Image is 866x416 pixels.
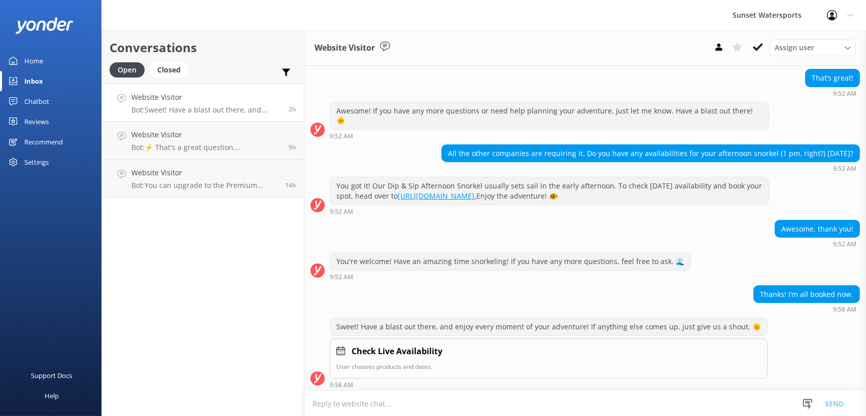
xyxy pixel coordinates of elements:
[330,209,353,215] strong: 9:52 AM
[24,51,43,71] div: Home
[102,160,304,198] a: Website VisitorBot:You can upgrade to the Premium Liquor Package for $19.95, which gives you unli...
[833,307,856,313] strong: 9:58 AM
[24,71,43,91] div: Inbox
[775,42,814,53] span: Assign user
[289,143,296,152] span: Sep 08 2025 02:14am (UTC -05:00) America/Cancun
[289,105,296,114] span: Sep 08 2025 08:58am (UTC -05:00) America/Cancun
[398,191,476,201] a: [URL][DOMAIN_NAME].
[330,177,769,204] div: You got it! Our Dip & Sip Afternoon Snorkel usually sets sail in the early afternoon. To check [D...
[442,145,859,162] div: All the other companies are requiring it. Do you have any availabilities for your afternoon snork...
[24,111,49,132] div: Reviews
[833,241,856,247] strong: 9:52 AM
[753,306,860,313] div: Sep 08 2025 08:58am (UTC -05:00) America/Cancun
[330,253,690,270] div: You're welcome! Have an amazing time snorkeling! If you have any more questions, feel free to ask. 🌊
[24,91,49,111] div: Chatbot
[330,273,691,280] div: Sep 08 2025 08:52am (UTC -05:00) America/Cancun
[833,166,856,172] strong: 9:52 AM
[131,105,281,115] p: Bot: Sweet! Have a blast out there, and enjoy every moment of your adventure! If anything else co...
[150,62,188,78] div: Closed
[285,181,296,190] span: Sep 07 2025 09:25pm (UTC -05:00) America/Cancun
[102,122,304,160] a: Website VisitorBot:⚡ That's a great question, unfortunately I do not know the answer. I'm going t...
[330,208,769,215] div: Sep 08 2025 08:52am (UTC -05:00) America/Cancun
[352,345,442,358] h4: Check Live Availability
[833,91,856,97] strong: 9:52 AM
[806,69,859,87] div: That’s great!
[330,132,769,139] div: Sep 08 2025 08:52am (UTC -05:00) America/Cancun
[131,92,281,103] h4: Website Visitor
[775,240,860,247] div: Sep 08 2025 08:52am (UTC -05:00) America/Cancun
[330,318,767,335] div: Sweet! Have a blast out there, and enjoy every moment of your adventure! If anything else comes u...
[805,90,860,97] div: Sep 08 2025 08:52am (UTC -05:00) America/Cancun
[330,133,353,139] strong: 9:52 AM
[131,167,278,178] h4: Website Visitor
[24,132,63,152] div: Recommend
[45,386,59,406] div: Help
[110,38,296,57] h2: Conversations
[330,102,769,129] div: Awesome! If you have any more questions or need help planning your adventure, just let me know. H...
[24,152,49,172] div: Settings
[441,165,860,172] div: Sep 08 2025 08:52am (UTC -05:00) America/Cancun
[110,64,150,75] a: Open
[110,62,145,78] div: Open
[336,362,761,371] p: User chooses products and dates.
[775,220,859,238] div: Awesome, thank you!
[150,64,193,75] a: Closed
[315,42,375,55] h3: Website Visitor
[131,181,278,190] p: Bot: You can upgrade to the Premium Liquor Package for $19.95, which gives you unlimited mixed dr...
[131,143,281,152] p: Bot: ⚡ That's a great question, unfortunately I do not know the answer. I'm going to reach out to...
[15,17,74,34] img: yonder-white-logo.png
[330,274,353,280] strong: 9:52 AM
[330,382,353,388] strong: 9:58 AM
[754,286,859,303] div: Thanks! I’m all booked now.
[31,365,73,386] div: Support Docs
[102,84,304,122] a: Website VisitorBot:Sweet! Have a blast out there, and enjoy every moment of your adventure! If an...
[330,381,768,388] div: Sep 08 2025 08:58am (UTC -05:00) America/Cancun
[770,40,856,56] div: Assign User
[131,129,281,140] h4: Website Visitor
